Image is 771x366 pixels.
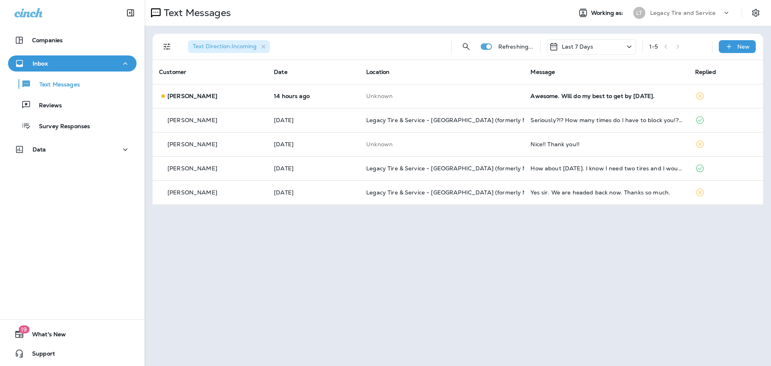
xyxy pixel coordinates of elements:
[188,40,270,53] div: Text Direction:Incoming
[366,141,518,147] p: This customer does not have a last location and the phone number they messaged is not assigned to...
[749,6,763,20] button: Settings
[8,346,137,362] button: Support
[8,96,137,113] button: Reviews
[8,55,137,72] button: Inbox
[530,93,682,99] div: Awesome. Will do my best to get by tomorrow.
[366,68,390,76] span: Location
[33,60,48,67] p: Inbox
[274,93,353,99] p: Oct 7, 2025 04:55 PM
[159,39,175,55] button: Filters
[562,43,594,50] p: Last 7 Days
[31,81,80,89] p: Text Messages
[366,93,518,99] p: This customer does not have a last location and the phone number they messaged is not assigned to...
[33,146,46,153] p: Data
[366,189,593,196] span: Legacy Tire & Service - [GEOGRAPHIC_DATA] (formerly Magic City Tire & Service)
[649,43,658,50] div: 1 - 5
[366,117,593,124] span: Legacy Tire & Service - [GEOGRAPHIC_DATA] (formerly Magic City Tire & Service)
[8,117,137,134] button: Survey Responses
[167,141,217,147] p: [PERSON_NAME]
[274,165,353,172] p: Oct 2, 2025 10:30 AM
[167,189,217,196] p: [PERSON_NAME]
[8,326,137,342] button: 19What's New
[530,189,682,196] div: Yes sir. We are headed back now. Thanks so much.
[530,68,555,76] span: Message
[167,93,217,99] p: [PERSON_NAME]
[119,5,142,21] button: Collapse Sidebar
[167,165,217,172] p: [PERSON_NAME]
[8,32,137,48] button: Companies
[167,117,217,123] p: [PERSON_NAME]
[161,7,231,19] p: Text Messages
[159,68,186,76] span: Customer
[530,165,682,172] div: How about on Monday. I know I need two tires and I would like a basic checkup of the car in gener...
[458,39,474,55] button: Search Messages
[18,325,29,333] span: 19
[695,68,716,76] span: Replied
[32,37,63,43] p: Companies
[24,331,66,341] span: What's New
[530,141,682,147] div: Nice!! Thank you!!
[274,141,353,147] p: Oct 3, 2025 08:56 AM
[8,141,137,157] button: Data
[274,68,288,76] span: Date
[366,165,593,172] span: Legacy Tire & Service - [GEOGRAPHIC_DATA] (formerly Magic City Tire & Service)
[31,102,62,110] p: Reviews
[24,350,55,360] span: Support
[193,43,257,50] span: Text Direction : Incoming
[530,117,682,123] div: Seriously?!? How many times do I have to block you!?!?
[737,43,750,50] p: New
[31,123,90,131] p: Survey Responses
[633,7,645,19] div: LT
[498,43,534,50] p: Refreshing...
[591,10,625,16] span: Working as:
[8,76,137,92] button: Text Messages
[274,189,353,196] p: Oct 1, 2025 11:50 AM
[274,117,353,123] p: Oct 5, 2025 10:28 AM
[650,10,716,16] p: Legacy Tire and Service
